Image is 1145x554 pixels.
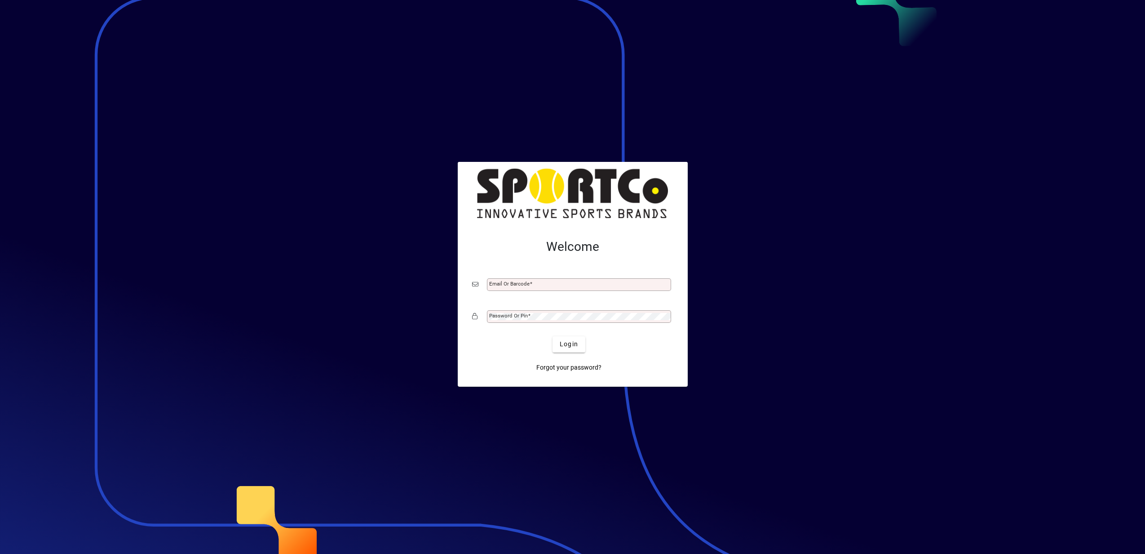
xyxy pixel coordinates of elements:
mat-label: Email or Barcode [489,281,530,287]
a: Forgot your password? [533,360,605,376]
mat-label: Password or Pin [489,313,528,319]
h2: Welcome [472,239,673,255]
span: Forgot your password? [536,363,601,372]
button: Login [553,336,585,353]
span: Login [560,340,578,349]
